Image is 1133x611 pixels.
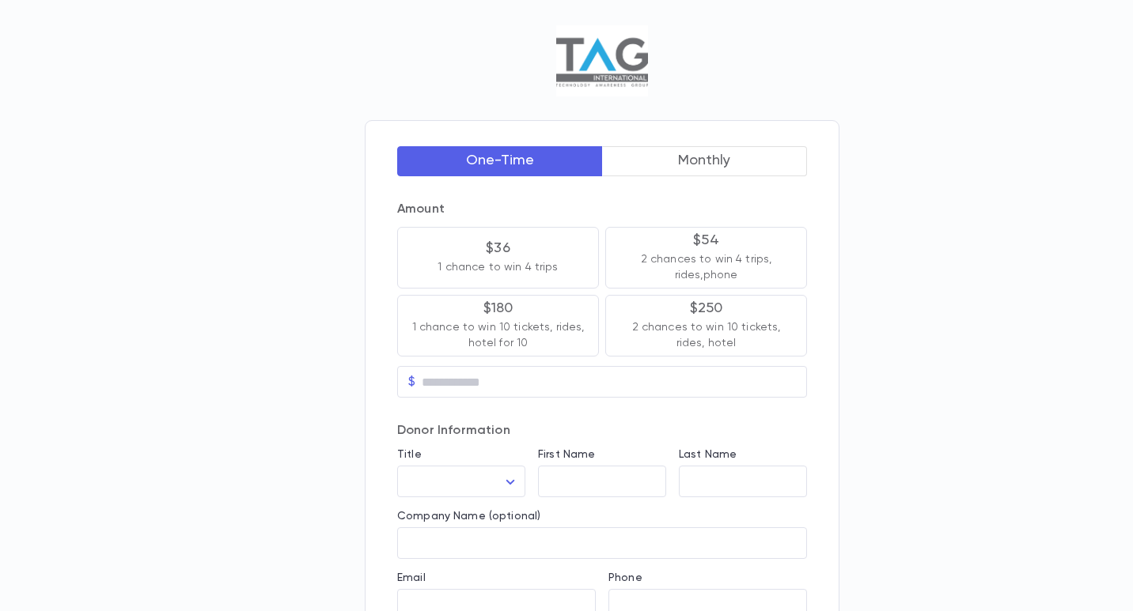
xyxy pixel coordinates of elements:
img: Logo [556,25,647,96]
p: $54 [693,232,719,248]
p: Donor Information [397,423,807,439]
p: 1 chance to win 4 trips [438,259,558,275]
button: Monthly [602,146,808,176]
button: $1801 chance to win 10 tickets, rides, hotel for 10 [397,295,599,356]
p: $250 [690,300,723,316]
p: 2 chances to win 10 tickets, rides, hotel [619,319,794,351]
button: $361 chance to win 4 trips [397,227,599,289]
label: Phone [608,571,642,584]
label: First Name [538,448,595,461]
div: ​ [397,466,525,497]
button: $2502 chances to win 10 tickets, rides, hotel [605,295,807,356]
label: Last Name [679,448,737,461]
label: Email [397,571,426,584]
p: $ [408,374,415,390]
button: One-Time [397,146,603,176]
button: $542 chances to win 4 trips, rides,phone [605,227,807,289]
p: $180 [483,300,513,316]
p: $36 [486,240,510,256]
p: 1 chance to win 10 tickets, rides, hotel for 10 [411,319,585,351]
label: Company Name (optional) [397,510,540,522]
p: Amount [397,202,807,217]
label: Title [397,448,422,461]
p: 2 chances to win 4 trips, rides,phone [619,251,794,283]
